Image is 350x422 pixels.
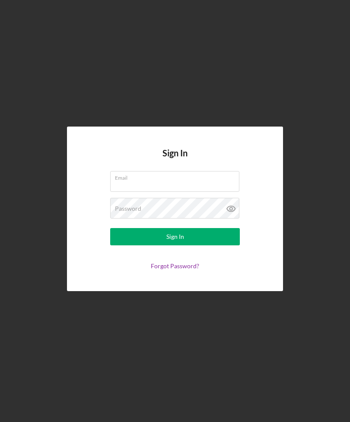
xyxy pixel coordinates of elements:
label: Email [115,171,239,181]
h4: Sign In [162,148,188,171]
button: Sign In [110,228,240,245]
label: Password [115,205,141,212]
div: Sign In [166,228,184,245]
a: Forgot Password? [151,262,199,270]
